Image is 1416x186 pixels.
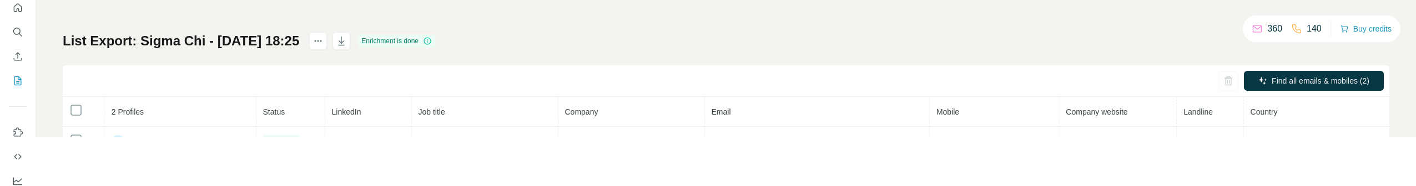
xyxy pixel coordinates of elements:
[309,32,327,50] button: actions
[9,147,27,167] button: Use Surfe API
[344,136,374,147] span: LinkedIn
[1251,107,1278,116] span: Country
[332,137,341,146] img: LinkedIn logo
[266,137,285,147] span: Found
[936,137,1006,146] span: [PHONE_NUMBER]
[419,107,445,116] span: Job title
[1066,107,1127,116] span: Company website
[1251,137,1332,146] span: [GEOGRAPHIC_DATA]
[112,135,125,148] img: Avatar
[332,107,361,116] span: LinkedIn
[358,34,435,48] div: Enrichment is done
[9,122,27,142] button: Use Surfe on LinkedIn
[1267,22,1282,35] p: 360
[565,137,574,146] img: company-logo
[712,137,843,146] span: [EMAIL_ADDRESS][DOMAIN_NAME]
[419,137,505,146] span: Executive Vice President
[712,107,731,116] span: Email
[1244,71,1384,91] button: Find all emails & mobiles (2)
[263,107,285,116] span: Status
[565,107,598,116] span: Company
[1183,107,1213,116] span: Landline
[1340,21,1392,37] button: Buy credits
[112,107,144,116] span: 2 Profiles
[9,46,27,66] button: Enrich CSV
[9,22,27,42] button: Search
[130,136,195,147] span: [PERSON_NAME]
[936,107,959,116] span: Mobile
[577,136,648,147] span: Sigma Chi Fraternity
[9,71,27,91] button: My lists
[63,32,299,50] h1: List Export: Sigma Chi - [DATE] 18:25
[1272,75,1369,86] span: Find all emails & mobiles (2)
[1066,137,1128,146] span: [DOMAIN_NAME]
[1307,22,1322,35] p: 140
